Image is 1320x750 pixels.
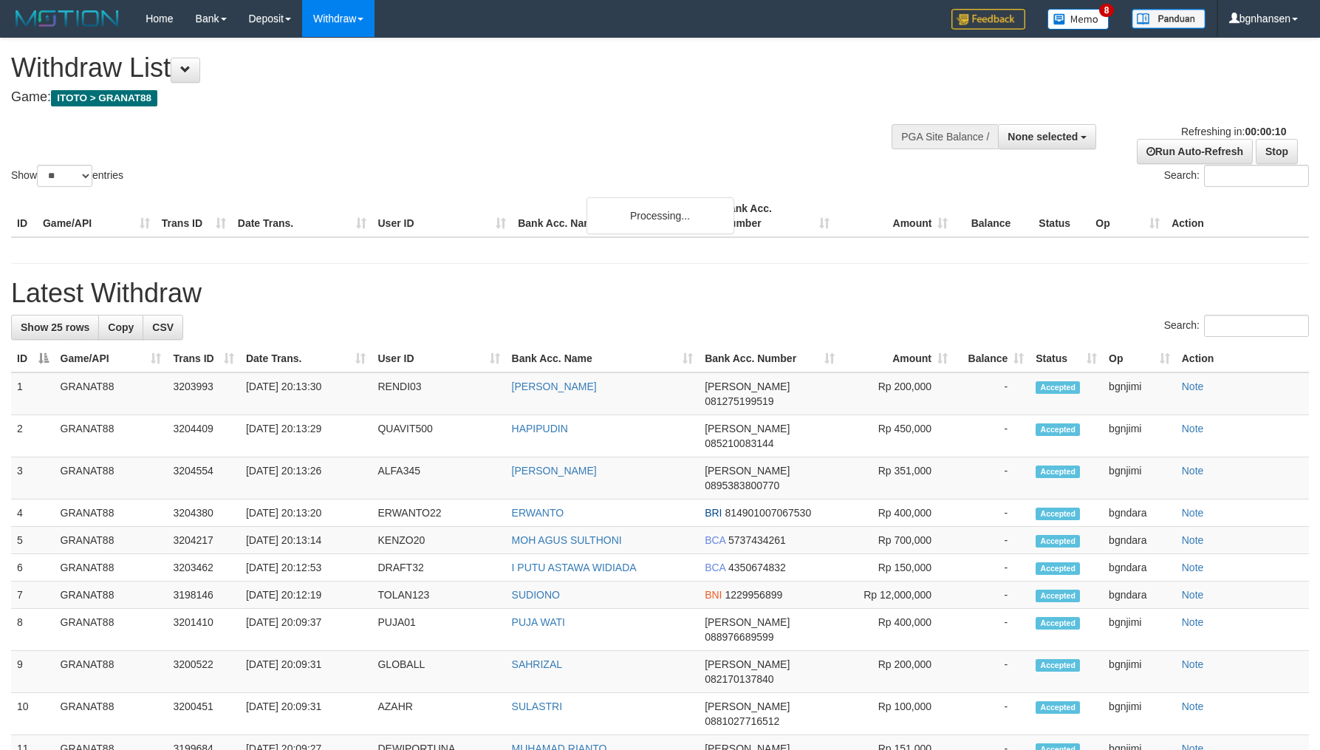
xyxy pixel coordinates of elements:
span: BCA [705,534,725,546]
td: - [954,500,1030,527]
a: PUJA WATI [512,616,565,628]
td: - [954,527,1030,554]
td: 6 [11,554,55,582]
td: 3198146 [167,582,240,609]
td: - [954,651,1030,693]
span: Copy 5737434261 to clipboard [728,534,786,546]
th: Bank Acc. Number: activate to sort column ascending [699,345,841,372]
td: GRANAT88 [55,609,168,651]
td: [DATE] 20:13:20 [240,500,372,527]
th: Balance [954,195,1033,237]
label: Search: [1164,315,1309,337]
h4: Game: [11,90,865,105]
td: ERWANTO22 [372,500,505,527]
td: - [954,693,1030,735]
td: GRANAT88 [55,582,168,609]
td: KENZO20 [372,527,505,554]
td: [DATE] 20:09:31 [240,693,372,735]
th: Status [1033,195,1090,237]
th: Trans ID [156,195,232,237]
td: 3200451 [167,693,240,735]
th: Game/API: activate to sort column ascending [55,345,168,372]
td: 3204554 [167,457,240,500]
td: Rp 450,000 [841,415,954,457]
label: Show entries [11,165,123,187]
span: Refreshing in: [1181,126,1286,137]
td: bgnjimi [1103,372,1176,415]
span: [PERSON_NAME] [705,616,790,628]
td: - [954,609,1030,651]
td: 3204217 [167,527,240,554]
span: Copy 1229956899 to clipboard [725,589,782,601]
td: [DATE] 20:13:29 [240,415,372,457]
span: [PERSON_NAME] [705,423,790,434]
td: 7 [11,582,55,609]
span: Copy 814901007067530 to clipboard [725,507,811,519]
a: Note [1182,700,1204,712]
td: GRANAT88 [55,372,168,415]
img: Button%20Memo.svg [1047,9,1109,30]
span: Copy [108,321,134,333]
span: Accepted [1036,617,1080,630]
span: BNI [705,589,722,601]
a: I PUTU ASTAWA WIDIADA [512,562,637,573]
a: Note [1182,381,1204,392]
button: None selected [998,124,1096,149]
td: [DATE] 20:13:30 [240,372,372,415]
img: MOTION_logo.png [11,7,123,30]
td: Rp 200,000 [841,372,954,415]
span: Copy 085210083144 to clipboard [705,437,773,449]
span: CSV [152,321,174,333]
td: QUAVIT500 [372,415,505,457]
th: ID: activate to sort column descending [11,345,55,372]
td: 1 [11,372,55,415]
a: Note [1182,658,1204,670]
td: [DATE] 20:09:37 [240,609,372,651]
td: GRANAT88 [55,554,168,582]
a: Note [1182,616,1204,628]
span: None selected [1008,131,1078,143]
td: bgndara [1103,500,1176,527]
th: Bank Acc. Number [717,195,835,237]
th: ID [11,195,37,237]
td: 3204409 [167,415,240,457]
a: [PERSON_NAME] [512,381,597,392]
span: Accepted [1036,535,1080,548]
td: RENDI03 [372,372,505,415]
th: Bank Acc. Name [512,195,717,237]
td: bgnjimi [1103,693,1176,735]
strong: 00:00:10 [1245,126,1286,137]
th: Op: activate to sort column ascending [1103,345,1176,372]
td: [DATE] 20:13:14 [240,527,372,554]
th: Op [1090,195,1166,237]
td: DRAFT32 [372,554,505,582]
td: Rp 12,000,000 [841,582,954,609]
td: Rp 700,000 [841,527,954,554]
td: 10 [11,693,55,735]
td: [DATE] 20:12:53 [240,554,372,582]
h1: Withdraw List [11,53,865,83]
td: 8 [11,609,55,651]
td: 2 [11,415,55,457]
th: Trans ID: activate to sort column ascending [167,345,240,372]
label: Search: [1164,165,1309,187]
span: [PERSON_NAME] [705,381,790,392]
a: Copy [98,315,143,340]
a: CSV [143,315,183,340]
th: Amount [835,195,954,237]
td: - [954,554,1030,582]
td: - [954,582,1030,609]
th: Date Trans. [232,195,372,237]
span: ITOTO > GRANAT88 [51,90,157,106]
img: panduan.png [1132,9,1206,29]
th: Action [1166,195,1309,237]
a: Note [1182,562,1204,573]
a: Show 25 rows [11,315,99,340]
th: Game/API [37,195,156,237]
select: Showentries [37,165,92,187]
a: MOH AGUS SULTHONI [512,534,622,546]
a: Note [1182,589,1204,601]
span: Copy 088976689599 to clipboard [705,631,773,643]
a: Note [1182,423,1204,434]
td: bgnjimi [1103,651,1176,693]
